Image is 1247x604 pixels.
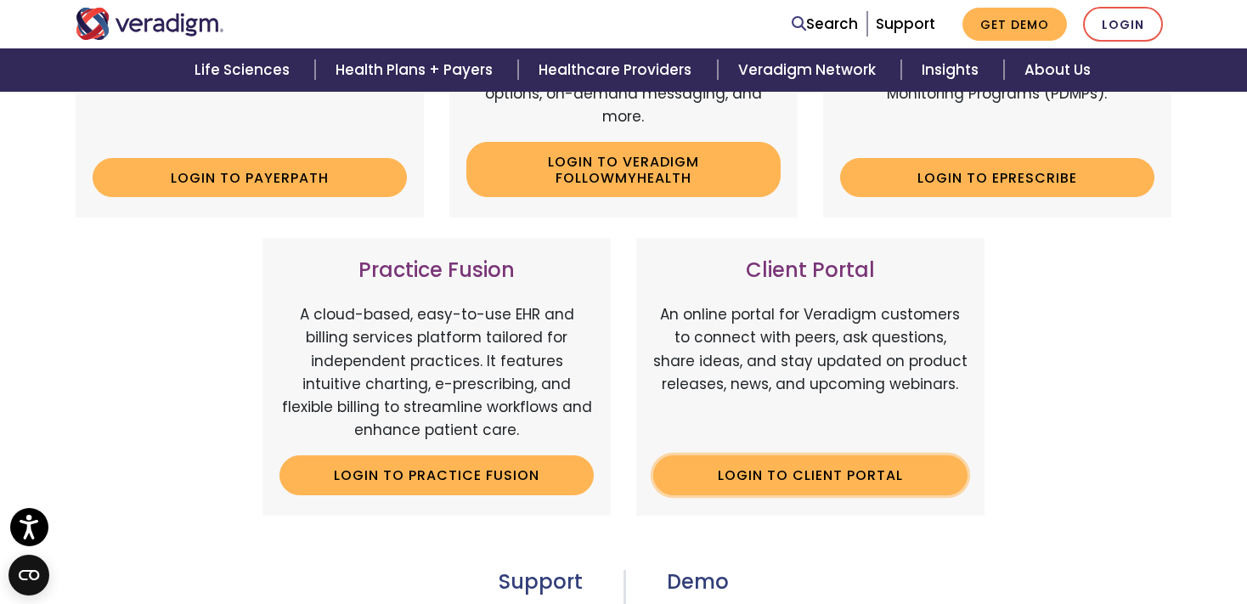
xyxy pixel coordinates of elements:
a: Login to Practice Fusion [279,455,594,494]
a: Search [792,13,858,36]
button: Open CMP widget [8,555,49,596]
img: Veradigm logo [76,8,224,40]
a: Life Sciences [174,48,315,92]
a: Login to Payerpath [93,158,407,197]
a: Veradigm Network [718,48,901,92]
iframe: Drift Chat Widget [922,483,1227,584]
a: About Us [1004,48,1111,92]
a: Login [1083,7,1163,42]
a: Login to Veradigm FollowMyHealth [466,142,781,197]
h3: Support [76,570,583,595]
a: Login to ePrescribe [840,158,1154,197]
a: Login to Client Portal [653,455,968,494]
h3: Demo [667,570,1171,595]
a: Insights [901,48,1004,92]
h3: Practice Fusion [279,258,594,283]
p: A cloud-based, easy-to-use EHR and billing services platform tailored for independent practices. ... [279,303,594,442]
a: Healthcare Providers [518,48,717,92]
h3: Client Portal [653,258,968,283]
a: Get Demo [962,8,1067,41]
a: Health Plans + Payers [315,48,518,92]
p: An online portal for Veradigm customers to connect with peers, ask questions, share ideas, and st... [653,303,968,442]
a: Support [876,14,935,34]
